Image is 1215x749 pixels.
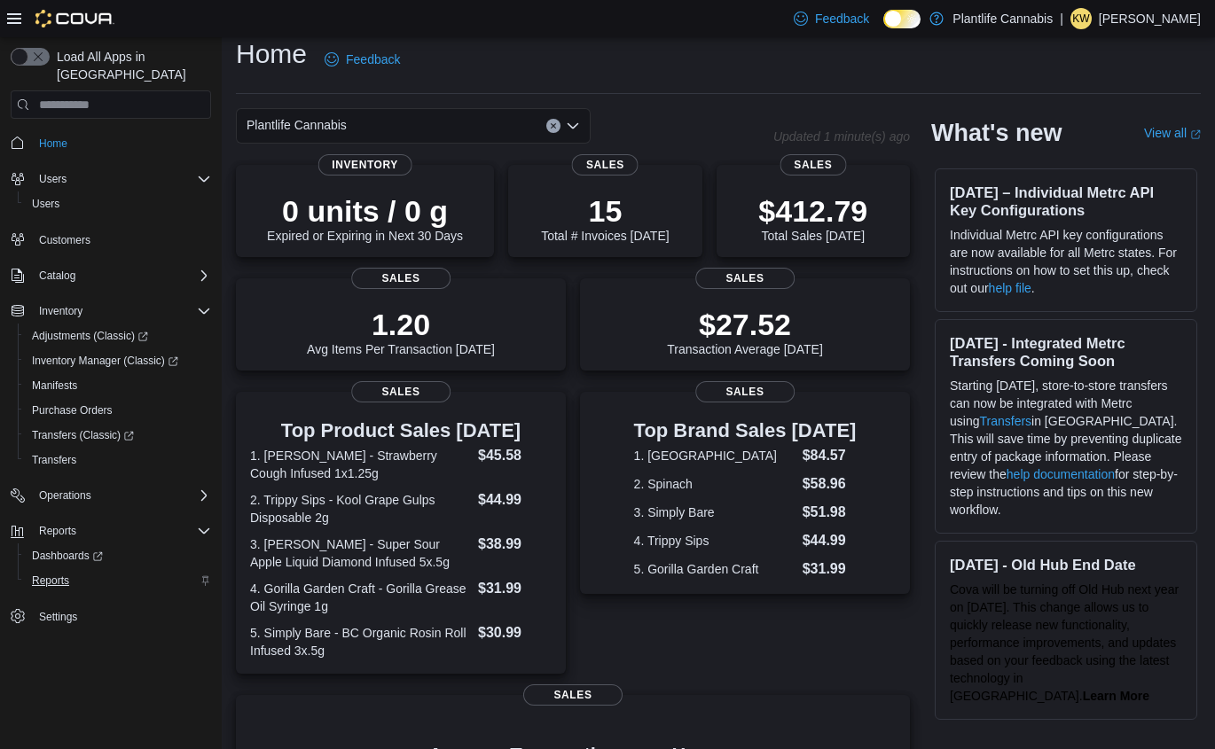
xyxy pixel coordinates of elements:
[39,233,90,247] span: Customers
[39,610,77,624] span: Settings
[18,543,218,568] a: Dashboards
[250,420,552,441] h3: Top Product Sales [DATE]
[1083,689,1149,703] a: Learn More
[989,281,1031,295] a: help file
[4,299,218,324] button: Inventory
[317,42,407,77] a: Feedback
[50,48,211,83] span: Load All Apps in [GEOGRAPHIC_DATA]
[32,300,90,322] button: Inventory
[32,300,211,322] span: Inventory
[351,381,451,402] span: Sales
[478,489,552,511] dd: $44.99
[478,534,552,555] dd: $38.99
[25,425,211,446] span: Transfers (Classic)
[950,226,1182,297] p: Individual Metrc API key configurations are now available for all Metrc states. For instructions ...
[572,154,639,176] span: Sales
[1007,467,1115,481] a: help documentation
[950,582,1179,703] span: Cova will be turning off Old Hub next year on [DATE]. This change allows us to quickly release ne...
[634,420,857,441] h3: Top Brand Sales [DATE]
[250,535,471,571] dt: 3. [PERSON_NAME] - Super Sour Apple Liquid Diamond Infused 5x.5g
[4,263,218,288] button: Catalog
[541,193,669,229] p: 15
[32,378,77,393] span: Manifests
[32,265,211,286] span: Catalog
[39,172,67,186] span: Users
[32,168,74,190] button: Users
[32,520,83,542] button: Reports
[32,403,113,417] span: Purchase Orders
[35,10,114,27] img: Cova
[979,414,1031,428] a: Transfers
[247,114,347,136] span: Plantlife Cannabis
[4,227,218,253] button: Customers
[1099,8,1201,29] p: [PERSON_NAME]
[32,428,134,442] span: Transfers (Classic)
[803,473,857,495] dd: $58.96
[18,324,218,348] a: Adjustments (Classic)
[11,122,211,675] nav: Complex example
[32,606,84,628] a: Settings
[32,354,178,368] span: Inventory Manager (Classic)
[307,307,495,356] div: Avg Items Per Transaction [DATE]
[950,377,1182,519] p: Starting [DATE], store-to-store transfers can now be integrated with Metrc using in [GEOGRAPHIC_D...
[39,269,75,283] span: Catalog
[523,684,623,706] span: Sales
[18,398,218,423] button: Purchase Orders
[780,154,846,176] span: Sales
[1060,8,1063,29] p: |
[667,307,823,356] div: Transaction Average [DATE]
[634,532,796,550] dt: 4. Trippy Sips
[32,229,211,251] span: Customers
[250,491,471,527] dt: 2. Trippy Sips - Kool Grape Gulps Disposable 2g
[25,570,211,591] span: Reports
[39,304,82,318] span: Inventory
[952,8,1053,29] p: Plantlife Cannabis
[32,230,98,251] a: Customers
[32,265,82,286] button: Catalog
[25,193,211,215] span: Users
[25,545,110,566] a: Dashboards
[25,325,211,347] span: Adjustments (Classic)
[18,423,218,448] a: Transfers (Classic)
[307,307,495,342] p: 1.20
[25,350,211,371] span: Inventory Manager (Classic)
[566,119,580,133] button: Open list of options
[25,449,83,471] a: Transfers
[634,447,796,464] dt: 1. [GEOGRAPHIC_DATA]
[758,193,867,243] div: Total Sales [DATE]
[1144,126,1201,140] a: View allExternal link
[32,453,76,467] span: Transfers
[267,193,463,229] p: 0 units / 0 g
[32,485,98,506] button: Operations
[1072,8,1089,29] span: KW
[4,483,218,508] button: Operations
[25,545,211,566] span: Dashboards
[18,191,218,216] button: Users
[18,448,218,472] button: Transfers
[634,475,796,493] dt: 2. Spinach
[787,1,876,36] a: Feedback
[236,36,307,72] h1: Home
[250,447,471,482] dt: 1. [PERSON_NAME] - Strawberry Cough Infused 1x1.25g
[250,580,471,615] dt: 4. Gorilla Garden Craft - Gorilla Grease Oil Syringe 1g
[25,193,67,215] a: Users
[803,502,857,523] dd: $51.98
[25,449,211,471] span: Transfers
[18,373,218,398] button: Manifests
[32,197,59,211] span: Users
[18,348,218,373] a: Inventory Manager (Classic)
[25,570,76,591] a: Reports
[351,268,451,289] span: Sales
[803,445,857,466] dd: $84.57
[758,193,867,229] p: $412.79
[4,129,218,155] button: Home
[32,133,74,154] a: Home
[32,485,211,506] span: Operations
[32,168,211,190] span: Users
[803,558,857,580] dd: $31.99
[4,604,218,629] button: Settings
[950,334,1182,370] h3: [DATE] - Integrated Metrc Transfers Coming Soon
[39,137,67,151] span: Home
[634,560,796,578] dt: 5. Gorilla Garden Craft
